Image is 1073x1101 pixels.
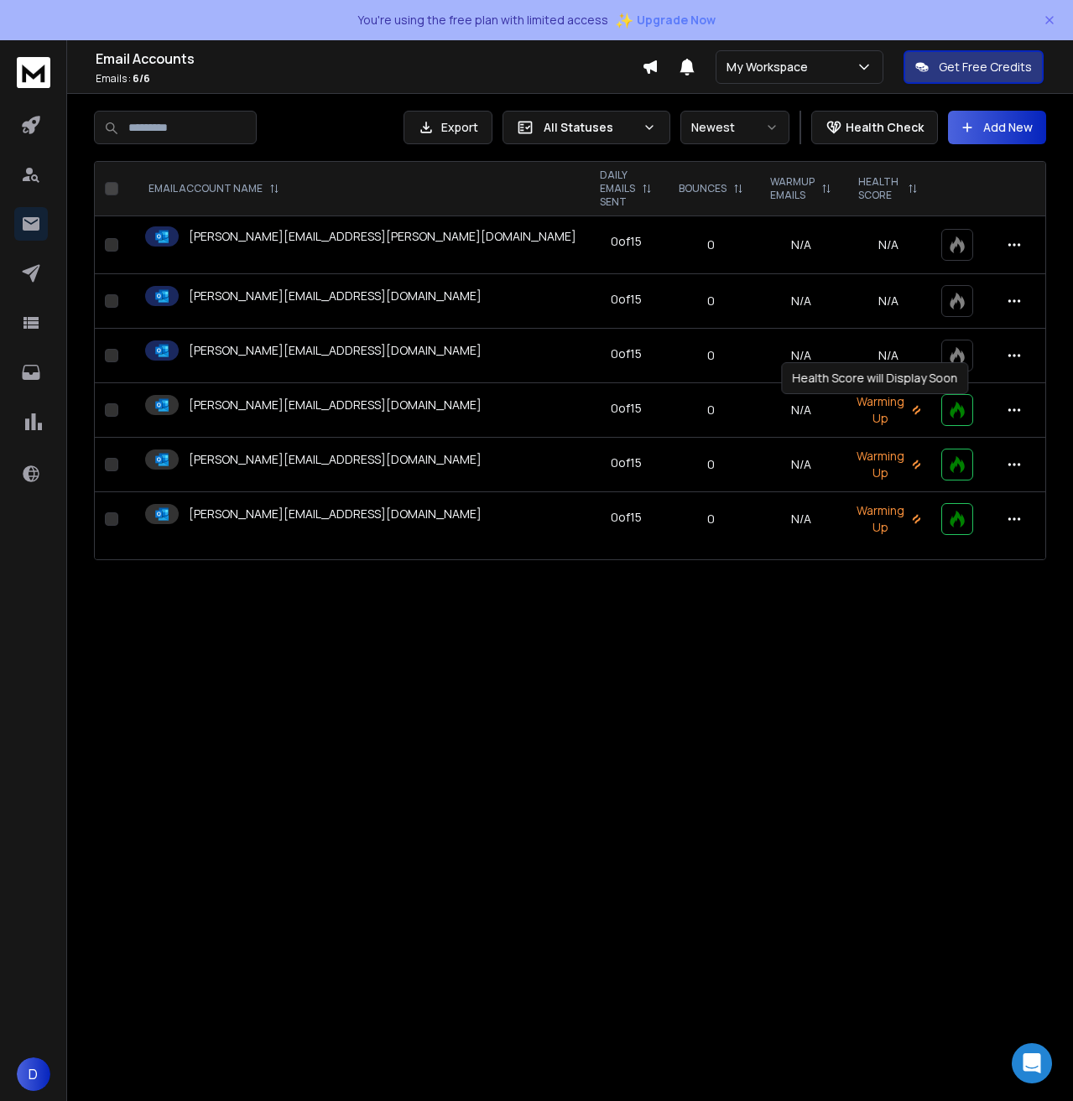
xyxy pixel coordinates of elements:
p: HEALTH SCORE [858,175,901,202]
p: My Workspace [727,59,815,75]
td: N/A [757,492,845,547]
button: Get Free Credits [904,50,1044,84]
button: Add New [948,111,1046,144]
p: N/A [855,347,921,364]
button: Newest [680,111,789,144]
p: 0 [675,347,747,364]
h1: Email Accounts [96,49,642,69]
p: [PERSON_NAME][EMAIL_ADDRESS][DOMAIN_NAME] [189,451,482,468]
p: Warming Up [855,502,921,536]
td: N/A [757,438,845,492]
p: [PERSON_NAME][EMAIL_ADDRESS][PERSON_NAME][DOMAIN_NAME] [189,228,576,245]
p: Get Free Credits [939,59,1032,75]
div: Open Intercom Messenger [1012,1043,1052,1083]
div: 0 of 15 [611,345,642,362]
td: N/A [757,216,845,274]
span: 6 / 6 [133,71,150,86]
p: N/A [855,293,921,309]
div: EMAIL ACCOUNT NAME [148,182,279,195]
p: [PERSON_NAME][EMAIL_ADDRESS][DOMAIN_NAME] [189,288,482,304]
span: Upgrade Now [637,12,716,29]
div: 0 of 15 [611,233,642,250]
p: WARMUP EMAILS [770,175,815,202]
div: 0 of 15 [611,509,642,526]
p: Emails : [96,72,642,86]
p: Warming Up [855,393,921,427]
p: 0 [675,402,747,418]
div: Health Score will Display Soon [781,362,968,394]
div: 0 of 15 [611,291,642,308]
button: ✨Upgrade Now [615,3,716,37]
p: [PERSON_NAME][EMAIL_ADDRESS][DOMAIN_NAME] [189,342,482,359]
p: 0 [675,511,747,527]
p: 0 [675,293,747,309]
button: D [17,1057,50,1091]
div: 0 of 15 [611,400,642,417]
td: N/A [757,329,845,383]
p: All Statuses [544,119,636,136]
p: DAILY EMAILS SENT [600,169,635,209]
p: Health Check [846,119,924,136]
p: Warming Up [855,448,921,481]
td: N/A [757,274,845,329]
p: [PERSON_NAME][EMAIL_ADDRESS][DOMAIN_NAME] [189,397,482,413]
td: N/A [757,383,845,438]
p: [PERSON_NAME][EMAIL_ADDRESS][DOMAIN_NAME] [189,506,482,522]
button: Health Check [811,111,938,144]
p: 0 [675,236,747,253]
p: You're using the free plan with limited access [357,12,608,29]
p: N/A [855,236,921,253]
button: Export [404,111,492,144]
p: BOUNCES [679,182,727,195]
span: ✨ [615,8,633,32]
p: 0 [675,456,747,473]
div: 0 of 15 [611,454,642,471]
img: logo [17,57,50,88]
